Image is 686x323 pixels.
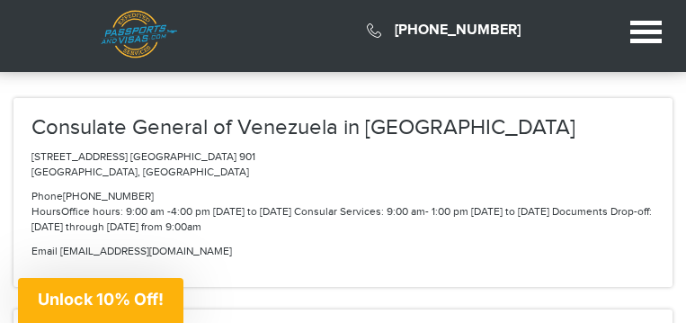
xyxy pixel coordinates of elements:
span: Hours [31,205,61,218]
a: Passports & [DOMAIN_NAME] [101,10,177,68]
p: [STREET_ADDRESS] [GEOGRAPHIC_DATA] 901 [GEOGRAPHIC_DATA], [GEOGRAPHIC_DATA] [31,149,655,180]
span: Email [31,245,58,257]
a: [EMAIL_ADDRESS][DOMAIN_NAME] [60,245,232,257]
div: Unlock 10% Off! [18,278,183,323]
a: [PHONE_NUMBER] [395,22,521,39]
span: Unlock 10% Off! [38,290,164,309]
p: [PHONE_NUMBER] Office hours: 9:00 am -4:00 pm [DATE] to [DATE] Consular Services: 9:00 am- 1:00 p... [31,189,655,235]
h3: Consulate General of Venezuela in [GEOGRAPHIC_DATA] [31,116,655,139]
span: Phone [31,190,63,202]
